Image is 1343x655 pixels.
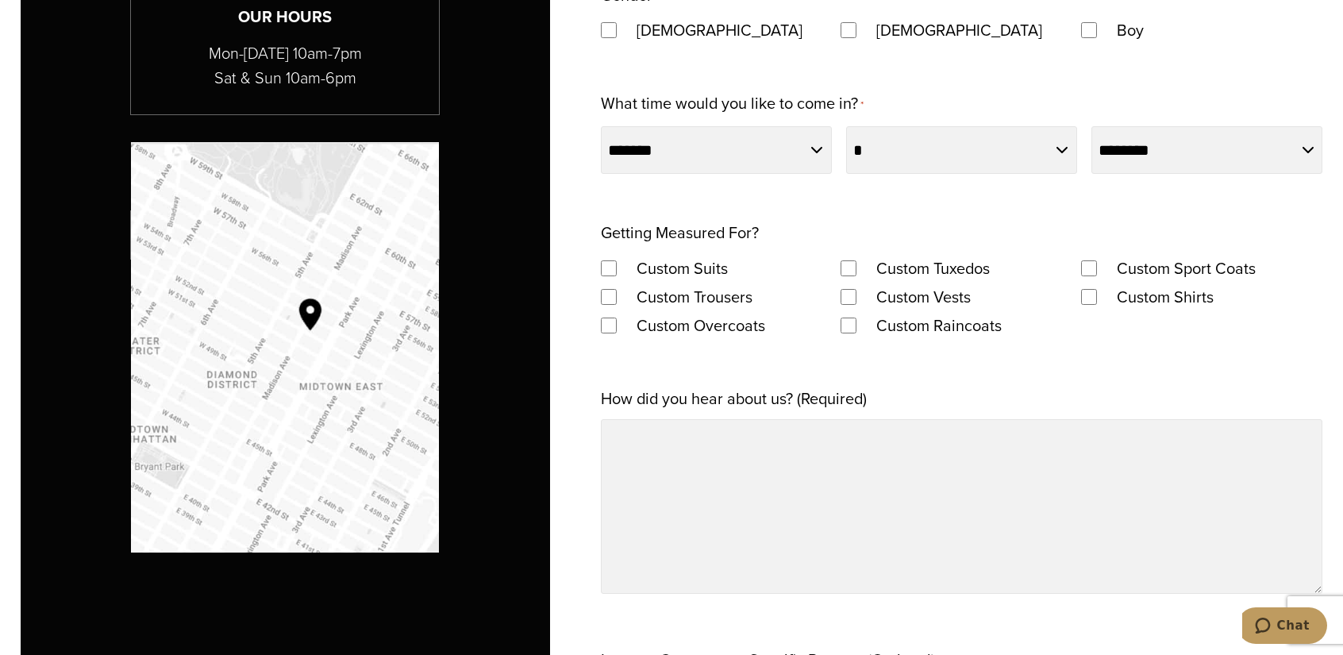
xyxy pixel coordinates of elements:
[1242,607,1327,647] iframe: Opens a widget where you can chat to one of our agents
[1101,254,1272,283] label: Custom Sport Coats
[860,254,1006,283] label: Custom Tuxedos
[601,384,867,413] label: How did you hear about us? (Required)
[621,283,768,311] label: Custom Trousers
[1101,283,1229,311] label: Custom Shirts
[860,311,1018,340] label: Custom Raincoats
[1101,16,1160,44] label: Boy
[131,5,439,29] h3: Our Hours
[621,254,744,283] label: Custom Suits
[621,311,781,340] label: Custom Overcoats
[621,16,818,44] label: [DEMOGRAPHIC_DATA]
[131,142,439,553] img: Google map with pin showing Alan David location at Madison Avenue & 53rd Street NY
[860,16,1058,44] label: [DEMOGRAPHIC_DATA]
[131,142,439,553] a: Map to Alan David Custom
[601,218,759,247] legend: Getting Measured For?
[860,283,987,311] label: Custom Vests
[131,41,439,91] p: Mon-[DATE] 10am-7pm Sat & Sun 10am-6pm
[601,89,864,120] label: What time would you like to come in?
